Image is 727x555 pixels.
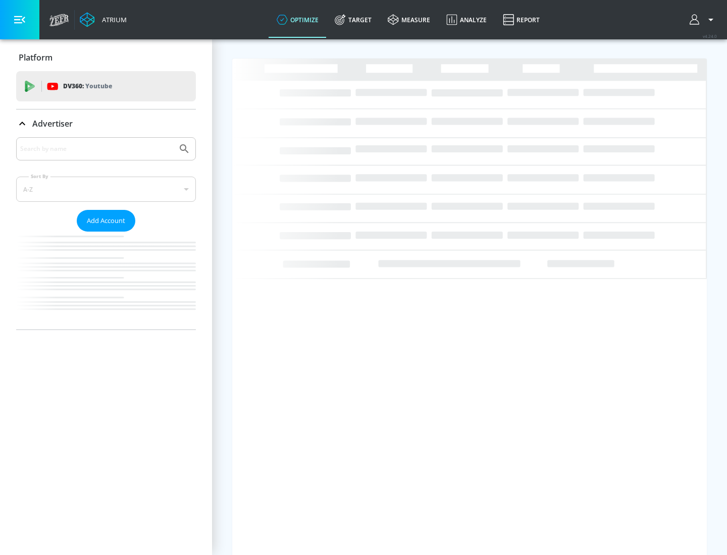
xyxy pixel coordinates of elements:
button: Add Account [77,210,135,232]
p: Youtube [85,81,112,91]
label: Sort By [29,173,50,180]
a: Target [327,2,380,38]
div: Platform [16,43,196,72]
div: Advertiser [16,109,196,138]
a: optimize [269,2,327,38]
a: Report [495,2,548,38]
input: Search by name [20,142,173,155]
p: Platform [19,52,53,63]
span: v 4.24.0 [703,33,717,39]
p: Advertiser [32,118,73,129]
div: DV360: Youtube [16,71,196,101]
div: Atrium [98,15,127,24]
div: Advertiser [16,137,196,329]
nav: list of Advertiser [16,232,196,329]
a: Atrium [80,12,127,27]
p: DV360: [63,81,112,92]
span: Add Account [87,215,125,227]
div: A-Z [16,177,196,202]
a: measure [380,2,438,38]
a: Analyze [438,2,495,38]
